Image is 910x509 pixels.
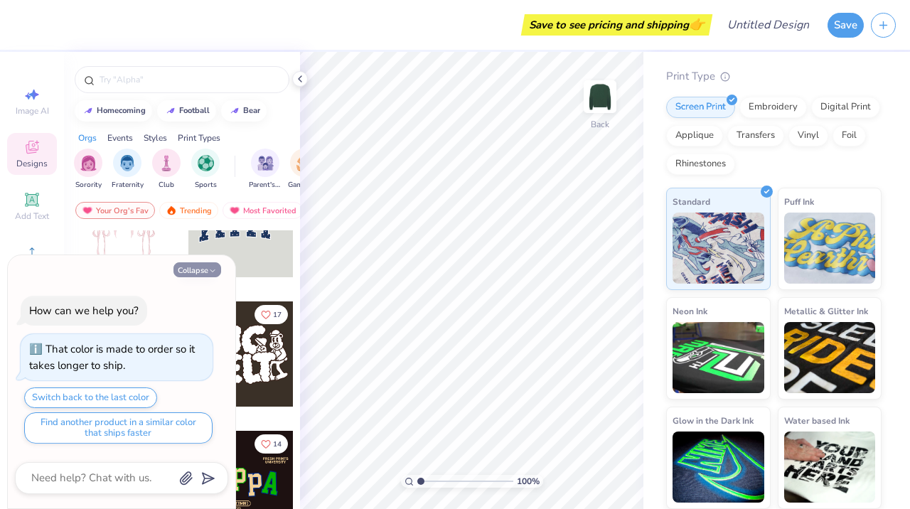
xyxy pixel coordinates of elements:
button: filter button [191,149,220,191]
div: That color is made to order so it takes longer to ship. [29,342,195,373]
div: filter for Parent's Weekend [249,149,282,191]
button: Save [828,13,864,38]
img: Metallic & Glitter Ink [784,322,876,393]
div: Events [107,132,133,144]
img: Club Image [159,155,174,171]
span: 100 % [517,475,540,488]
span: Metallic & Glitter Ink [784,304,868,318]
div: Your Org's Fav [75,202,155,219]
img: trend_line.gif [82,107,94,115]
span: Puff Ink [784,194,814,209]
span: Sorority [75,180,102,191]
span: 14 [273,441,282,448]
span: 👉 [689,16,705,33]
img: trend_line.gif [229,107,240,115]
div: Rhinestones [666,154,735,175]
img: Water based Ink [784,432,876,503]
span: Neon Ink [673,304,707,318]
div: Print Type [666,68,882,85]
div: filter for Club [152,149,181,191]
img: most_fav.gif [229,205,240,215]
div: homecoming [97,107,146,114]
span: Game Day [288,180,321,191]
button: filter button [288,149,321,191]
span: Image AI [16,105,49,117]
div: Save to see pricing and shipping [525,14,709,36]
span: Parent's Weekend [249,180,282,191]
img: Fraternity Image [119,155,135,171]
div: filter for Fraternity [112,149,144,191]
button: filter button [249,149,282,191]
span: Water based Ink [784,413,850,428]
img: trend_line.gif [165,107,176,115]
button: bear [221,100,267,122]
div: filter for Sports [191,149,220,191]
button: Collapse [173,262,221,277]
img: Neon Ink [673,322,764,393]
div: Most Favorited [223,202,303,219]
div: Transfers [727,125,784,146]
input: Untitled Design [716,11,820,39]
div: bear [243,107,260,114]
img: Sports Image [198,155,214,171]
span: Add Text [15,210,49,222]
div: football [179,107,210,114]
div: Foil [833,125,866,146]
div: Print Types [178,132,220,144]
img: trending.gif [166,205,177,215]
span: Fraternity [112,180,144,191]
div: Trending [159,202,218,219]
div: How can we help you? [29,304,139,318]
input: Try "Alpha" [98,73,280,87]
img: Back [586,82,614,111]
span: Sports [195,180,217,191]
button: filter button [112,149,144,191]
span: Club [159,180,174,191]
img: Game Day Image [296,155,313,171]
img: Sorority Image [80,155,97,171]
div: Applique [666,125,723,146]
button: filter button [74,149,102,191]
span: Designs [16,158,48,169]
div: Embroidery [739,97,807,118]
img: most_fav.gif [82,205,93,215]
div: Screen Print [666,97,735,118]
span: Glow in the Dark Ink [673,413,754,428]
div: Back [591,118,609,131]
div: filter for Game Day [288,149,321,191]
div: Orgs [78,132,97,144]
div: Styles [144,132,167,144]
button: homecoming [75,100,152,122]
button: football [157,100,216,122]
span: Standard [673,194,710,209]
button: Like [255,434,288,454]
img: Puff Ink [784,213,876,284]
img: Glow in the Dark Ink [673,432,764,503]
div: Digital Print [811,97,880,118]
div: Vinyl [788,125,828,146]
button: Switch back to the last color [24,387,157,408]
span: 17 [273,311,282,318]
div: filter for Sorority [74,149,102,191]
img: Parent's Weekend Image [257,155,274,171]
button: filter button [152,149,181,191]
button: Find another product in a similar color that ships faster [24,412,213,444]
button: Like [255,305,288,324]
img: Standard [673,213,764,284]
